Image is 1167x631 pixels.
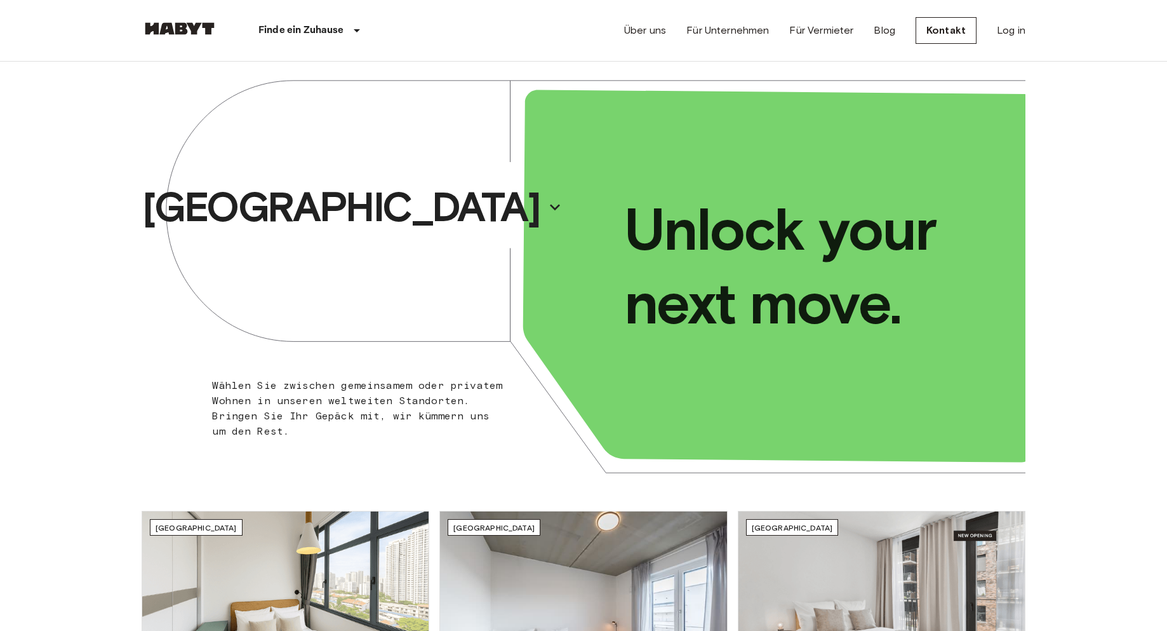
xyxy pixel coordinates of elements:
[752,523,833,533] span: [GEOGRAPHIC_DATA]
[212,378,503,439] p: Wählen Sie zwischen gemeinsamem oder privatem Wohnen in unseren weltweiten Standorten. Bringen Si...
[624,23,666,38] a: Über uns
[874,23,895,38] a: Blog
[686,23,769,38] a: Für Unternehmen
[258,23,344,38] p: Finde ein Zuhause
[624,193,1005,340] p: Unlock your next move.
[453,523,535,533] span: [GEOGRAPHIC_DATA]
[142,22,218,35] img: Habyt
[156,523,237,533] span: [GEOGRAPHIC_DATA]
[789,23,853,38] a: Für Vermieter
[997,23,1025,38] a: Log in
[137,178,568,236] button: [GEOGRAPHIC_DATA]
[142,182,540,233] p: [GEOGRAPHIC_DATA]
[916,17,977,44] a: Kontakt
